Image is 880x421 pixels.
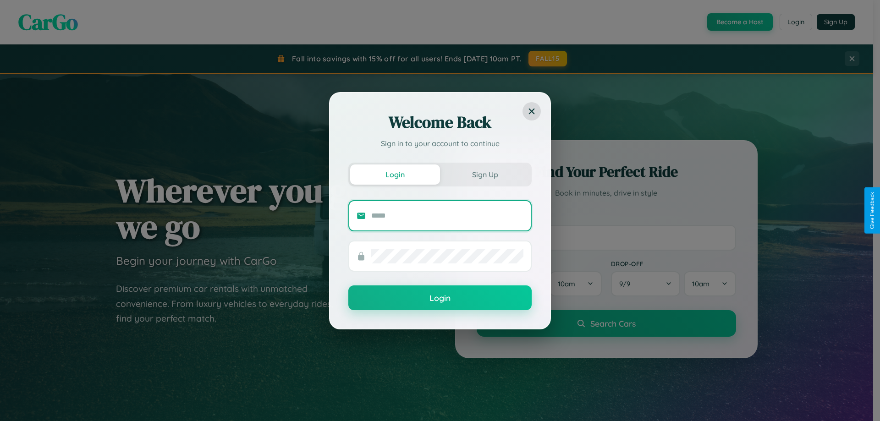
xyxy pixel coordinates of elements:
[348,111,532,133] h2: Welcome Back
[348,285,532,310] button: Login
[869,192,875,229] div: Give Feedback
[440,164,530,185] button: Sign Up
[348,138,532,149] p: Sign in to your account to continue
[350,164,440,185] button: Login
